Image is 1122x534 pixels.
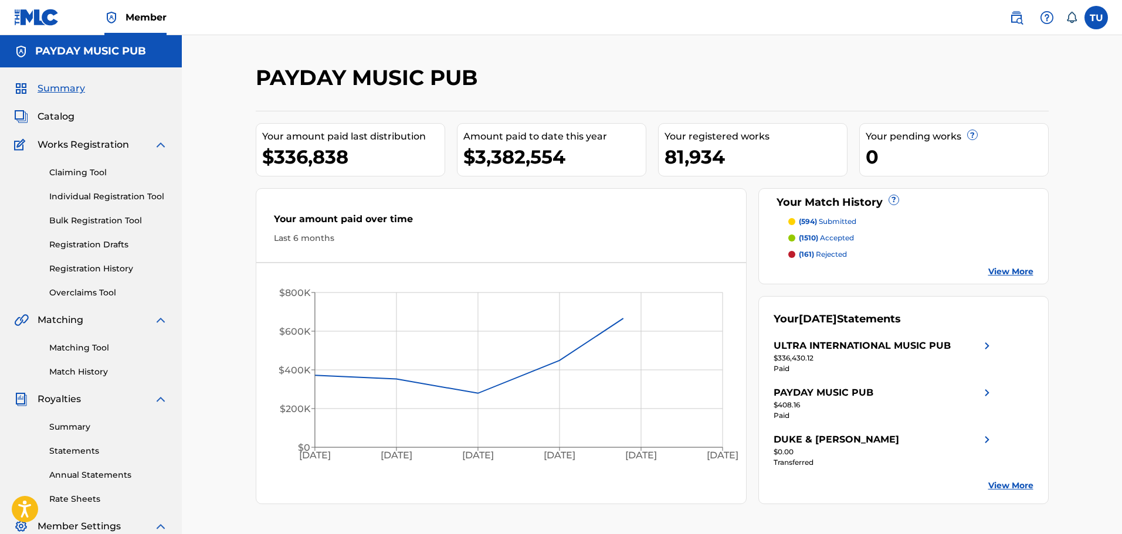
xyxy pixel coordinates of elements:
[49,469,168,481] a: Annual Statements
[49,342,168,354] a: Matching Tool
[980,339,994,353] img: right chevron icon
[262,130,445,144] div: Your amount paid last distribution
[774,353,994,363] div: $336,430.12
[799,250,814,259] span: (161)
[1040,11,1054,25] img: help
[381,450,412,461] tspan: [DATE]
[38,138,129,152] span: Works Registration
[38,81,85,96] span: Summary
[988,479,1033,492] a: View More
[256,64,484,91] h2: PAYDAY MUSIC PUB
[463,130,646,144] div: Amount paid to date this year
[774,400,994,410] div: $408.16
[774,386,873,400] div: PAYDAY MUSIC PUB
[274,232,729,244] div: Last 6 months
[38,110,74,124] span: Catalog
[154,519,168,533] img: expand
[980,433,994,447] img: right chevron icon
[788,249,1033,260] a: (161) rejected
[279,403,310,414] tspan: $200K
[49,421,168,433] a: Summary
[278,365,310,376] tspan: $400K
[774,410,994,421] div: Paid
[774,386,994,421] a: PAYDAY MUSIC PUBright chevron icon$408.16Paid
[38,519,121,533] span: Member Settings
[14,45,28,59] img: Accounts
[774,195,1033,210] div: Your Match History
[154,138,168,152] img: expand
[14,138,29,152] img: Works Registration
[980,386,994,400] img: right chevron icon
[14,313,29,327] img: Matching
[799,233,818,242] span: (1510)
[1063,478,1122,534] iframe: Chat Widget
[788,216,1033,227] a: (594) submitted
[799,312,837,325] span: [DATE]
[625,450,657,461] tspan: [DATE]
[49,493,168,505] a: Rate Sheets
[38,313,83,327] span: Matching
[774,311,901,327] div: Your Statements
[49,191,168,203] a: Individual Registration Tool
[774,457,994,468] div: Transferred
[463,144,646,170] div: $3,382,554
[154,392,168,406] img: expand
[279,287,310,298] tspan: $800K
[462,450,494,461] tspan: [DATE]
[774,433,994,468] a: DUKE & [PERSON_NAME]right chevron icon$0.00Transferred
[49,263,168,275] a: Registration History
[104,11,118,25] img: Top Rightsholder
[14,110,74,124] a: CatalogCatalog
[1035,6,1059,29] div: Help
[14,392,28,406] img: Royalties
[866,130,1048,144] div: Your pending works
[544,450,575,461] tspan: [DATE]
[299,450,330,461] tspan: [DATE]
[774,433,899,447] div: DUKE & [PERSON_NAME]
[262,144,445,170] div: $336,838
[49,239,168,251] a: Registration Drafts
[279,326,310,337] tspan: $600K
[49,215,168,227] a: Bulk Registration Tool
[49,445,168,457] a: Statements
[49,166,168,179] a: Claiming Tool
[774,339,994,374] a: ULTRA INTERNATIONAL MUSIC PUBright chevron icon$336,430.12Paid
[14,9,59,26] img: MLC Logo
[774,363,994,374] div: Paid
[38,392,81,406] span: Royalties
[14,81,28,96] img: Summary
[866,144,1048,170] div: 0
[799,233,854,243] p: accepted
[14,519,28,533] img: Member Settings
[774,339,951,353] div: ULTRA INTERNATIONAL MUSIC PUB
[1066,12,1077,23] div: Notifications
[774,447,994,457] div: $0.00
[665,130,847,144] div: Your registered works
[799,217,817,226] span: (594)
[889,195,899,205] span: ?
[665,144,847,170] div: 81,934
[274,212,729,232] div: Your amount paid over time
[1084,6,1108,29] div: User Menu
[1009,11,1023,25] img: search
[788,233,1033,243] a: (1510) accepted
[14,110,28,124] img: Catalog
[968,130,977,140] span: ?
[707,450,738,461] tspan: [DATE]
[35,45,146,58] h5: PAYDAY MUSIC PUB
[799,216,856,227] p: submitted
[297,442,310,453] tspan: $0
[126,11,167,24] span: Member
[988,266,1033,278] a: View More
[1005,6,1028,29] a: Public Search
[154,313,168,327] img: expand
[49,287,168,299] a: Overclaims Tool
[799,249,847,260] p: rejected
[14,81,85,96] a: SummarySummary
[49,366,168,378] a: Match History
